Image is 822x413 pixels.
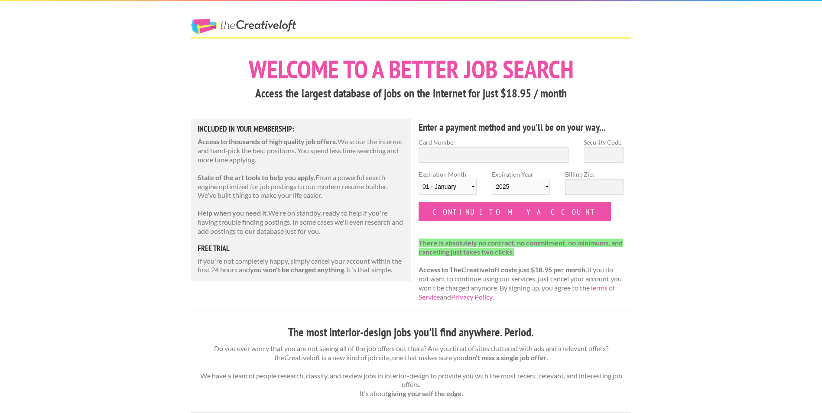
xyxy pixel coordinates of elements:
strong: There is absolutely no contract, no commitment, no minimums, and cancelling just takes two clicks. [419,239,623,256]
strong: Access to TheCreativeloft costs just $18.95 per month. [419,265,587,274]
h4: Enter a payment method and you'll be on your way... [419,120,624,134]
p: From a powerful search engine optimized for job postings to our modern resume builder. We've buil... [198,173,405,200]
label: Billing Zip: [565,170,623,179]
strong: don't miss a single job offer. [465,353,548,361]
input: Continue to my account [419,202,611,221]
a: The Creative Loft [191,19,296,35]
p: Do you ever worry that you are not seeing all of the job offers out there? Are you tired of sites... [191,344,631,398]
p: We're on standby, ready to help if you're having trouble finding postings. In some cases we'll ev... [198,209,405,236]
label: Card Number [419,138,569,147]
p: If you do not want to continue using our services, just cancel your account you won't be charged ... [419,239,624,302]
h3: Access the largest database of jobs on the internet for just $18.95 / month [191,85,631,102]
label: Security Code [584,138,624,147]
a: Privacy Policy [451,293,492,301]
h1: Welcome to a better job search [191,57,631,82]
p: If you're not completely happy, simply cancel your account within the first 24 hours and . It's t... [198,257,405,275]
select: Expiration Month [419,179,477,195]
h5: Included in Your Membership: [198,125,405,133]
strong: you won't be charged anything [250,265,344,274]
strong: State of the art tools to help you apply. [198,173,315,181]
h3: The most interior-design jobs you'll find anywhere. Period. [191,324,631,341]
strong: Access to thousands of high quality job offers. [198,137,338,145]
h5: free trial [198,245,405,252]
strong: giving yourself the edge. [388,389,463,397]
label: Expiration Year [492,170,550,202]
label: Expiration Month [419,170,477,202]
select: Expiration Year [492,179,550,195]
strong: Help when you need it. [198,209,268,217]
p: We scour the internet and hand-pick the best positions. You spend less time searching and more ti... [198,137,405,164]
a: Terms of Service [419,284,615,301]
